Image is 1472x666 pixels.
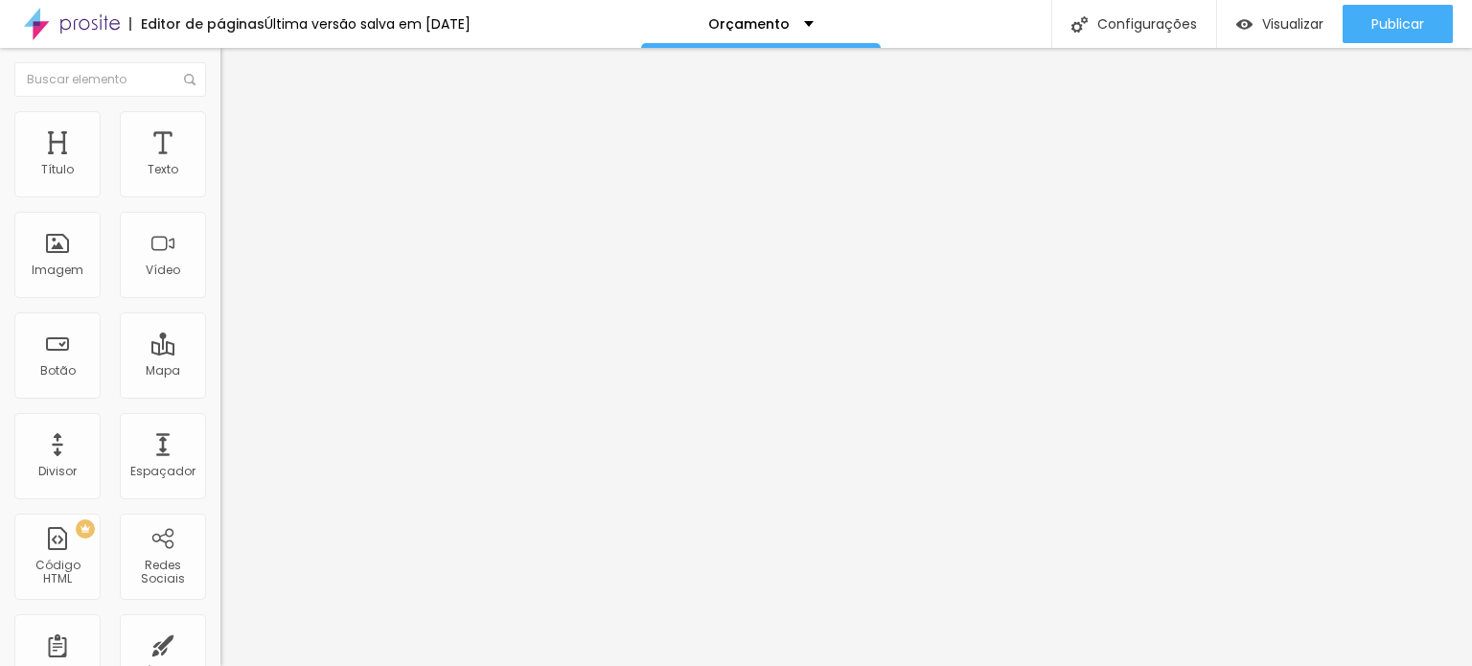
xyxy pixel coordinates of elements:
div: Mapa [146,364,180,378]
img: Icone [184,74,195,85]
p: Orçamento [708,17,790,31]
div: Vídeo [146,264,180,277]
span: Visualizar [1262,16,1323,32]
div: Texto [148,163,178,176]
div: Divisor [38,465,77,478]
div: Título [41,163,74,176]
iframe: Editor [220,48,1472,666]
div: Código HTML [19,559,95,586]
button: Publicar [1343,5,1453,43]
div: Botão [40,364,76,378]
span: Publicar [1371,16,1424,32]
div: Última versão salva em [DATE] [264,17,471,31]
button: Visualizar [1217,5,1343,43]
div: Redes Sociais [125,559,200,586]
img: Icone [1071,16,1088,33]
input: Buscar elemento [14,62,206,97]
div: Espaçador [130,465,195,478]
img: view-1.svg [1236,16,1253,33]
div: Editor de páginas [129,17,264,31]
div: Imagem [32,264,83,277]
